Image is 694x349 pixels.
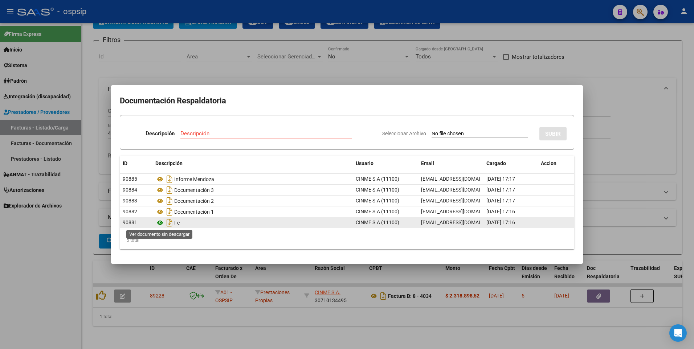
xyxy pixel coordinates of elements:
[356,160,373,166] span: Usuario
[165,206,174,218] i: Descargar documento
[356,219,399,225] span: CINME S.A (11100)
[146,130,175,138] p: Descripción
[165,217,174,229] i: Descargar documento
[165,195,174,207] i: Descargar documento
[541,160,556,166] span: Accion
[539,127,567,140] button: SUBIR
[669,324,687,342] div: Open Intercom Messenger
[356,187,399,193] span: CINME S.A (11100)
[155,195,350,207] div: Documentación 2
[353,156,418,171] datatable-header-cell: Usuario
[155,206,350,218] div: Documentación 1
[165,184,174,196] i: Descargar documento
[123,219,137,225] span: 90881
[155,184,350,196] div: Documentación 3
[155,160,183,166] span: Descripción
[356,176,399,182] span: CINME S.A (11100)
[152,156,353,171] datatable-header-cell: Descripción
[538,156,574,171] datatable-header-cell: Accion
[421,176,502,182] span: [EMAIL_ADDRESS][DOMAIN_NAME]
[120,94,574,108] h2: Documentación Respaldatoria
[120,231,574,249] div: 5 total
[123,187,137,193] span: 90884
[155,173,350,185] div: Informe Mendoza
[486,219,515,225] span: [DATE] 17:16
[486,176,515,182] span: [DATE] 17:17
[486,198,515,204] span: [DATE] 17:17
[356,198,399,204] span: CINME S.A (11100)
[123,160,127,166] span: ID
[123,176,137,182] span: 90885
[155,217,350,229] div: Fc
[545,131,561,137] span: SUBIR
[165,173,174,185] i: Descargar documento
[421,160,434,166] span: Email
[382,131,426,136] span: Seleccionar Archivo
[486,209,515,214] span: [DATE] 17:16
[418,156,483,171] datatable-header-cell: Email
[120,156,152,171] datatable-header-cell: ID
[486,187,515,193] span: [DATE] 17:17
[483,156,538,171] datatable-header-cell: Cargado
[421,209,502,214] span: [EMAIL_ADDRESS][DOMAIN_NAME]
[123,198,137,204] span: 90883
[356,209,399,214] span: CINME S.A (11100)
[123,209,137,214] span: 90882
[421,187,502,193] span: [EMAIL_ADDRESS][DOMAIN_NAME]
[421,198,502,204] span: [EMAIL_ADDRESS][DOMAIN_NAME]
[486,160,506,166] span: Cargado
[421,219,502,225] span: [EMAIL_ADDRESS][DOMAIN_NAME]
